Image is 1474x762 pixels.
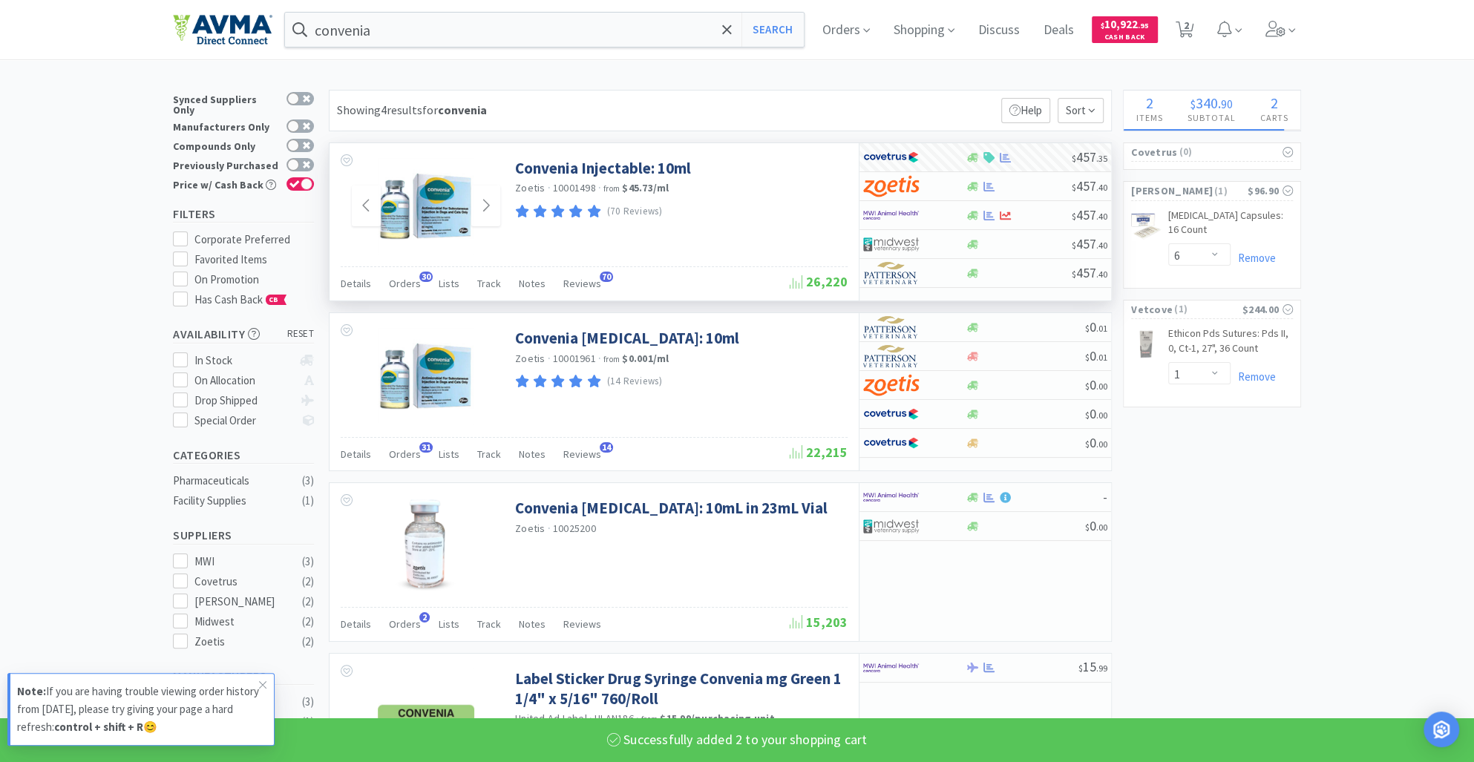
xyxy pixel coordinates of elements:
[1078,658,1107,675] span: 15
[419,442,433,453] span: 31
[266,295,281,304] span: CB
[603,183,620,194] span: from
[594,712,634,725] span: ULAN186
[515,522,546,535] a: Zoetis
[1168,208,1293,243] a: [MEDICAL_DATA] Capsules: 16 Count
[173,206,314,223] h5: Filters
[194,392,293,410] div: Drop Shipped
[422,102,487,117] span: for
[1271,93,1278,112] span: 2
[1146,93,1153,112] span: 2
[173,158,279,171] div: Previously Purchased
[1085,410,1090,421] span: $
[790,614,848,631] span: 15,203
[790,273,848,290] span: 26,220
[863,403,919,425] img: 77fca1acd8b6420a9015268ca798ef17_1.png
[515,352,546,365] a: Zoetis
[1092,10,1158,50] a: $10,922.95Cash Back
[1085,323,1090,334] span: $
[302,573,314,591] div: ( 2 )
[173,119,279,132] div: Manufacturers Only
[194,613,286,631] div: Midwest
[1173,302,1242,317] span: ( 1 )
[598,352,601,365] span: ·
[302,593,314,611] div: ( 2 )
[790,444,848,461] span: 22,215
[285,13,804,47] input: Search by item, sku, manufacturer, ingredient, size...
[1085,517,1107,534] span: 0
[341,277,371,290] span: Details
[1131,144,1177,160] span: Covetrus
[302,713,314,731] div: ( 1 )
[600,272,613,282] span: 70
[173,14,272,45] img: e4e33dab9f054f5782a47901c742baa9_102.png
[390,498,463,594] img: 6b4e9c85936c4d439f0e5558b94bc90a_398751.png
[1101,33,1149,43] span: Cash Back
[1101,21,1104,30] span: $
[553,181,596,194] span: 10001498
[302,492,314,510] div: ( 1 )
[863,657,919,679] img: f6b2451649754179b5b4e0c70c3f7cb0_2.png
[1072,182,1076,193] span: $
[1248,111,1300,125] h4: Carts
[515,181,546,194] a: Zoetis
[622,352,669,365] strong: $0.001 / ml
[1124,111,1175,125] h4: Items
[302,633,314,651] div: ( 2 )
[863,262,919,284] img: f5e969b455434c6296c6d81ef179fa71_3.png
[1231,251,1276,265] a: Remove
[477,447,501,461] span: Track
[1248,183,1293,199] div: $96.90
[1242,301,1293,318] div: $244.00
[1096,410,1107,421] span: . 00
[622,181,669,194] strong: $45.73 / ml
[194,372,293,390] div: On Allocation
[1170,25,1200,39] a: 2
[389,277,421,290] span: Orders
[1072,269,1076,280] span: $
[607,204,663,220] p: (70 Reviews)
[863,146,919,168] img: 77fca1acd8b6420a9015268ca798ef17_1.png
[1131,211,1161,241] img: 430a23eb56f541f09d2099ce7dbc1ab2_200777.jpeg
[1072,153,1076,164] span: $
[1131,301,1173,318] span: Vetcove
[194,573,286,591] div: Covetrus
[1072,240,1076,251] span: $
[302,613,314,631] div: ( 2 )
[173,472,293,490] div: Pharmaceuticals
[173,527,314,544] h5: Suppliers
[515,712,587,725] a: United Ad Label
[1177,145,1279,160] span: ( 0 )
[439,277,459,290] span: Lists
[1085,318,1107,335] span: 0
[194,593,286,611] div: [PERSON_NAME]
[1175,111,1248,125] h4: Subtotal
[341,447,371,461] span: Details
[1168,326,1293,361] a: Ethicon Pds Sutures: Pds II, 0, Ct-1, 27", 36 Count
[636,712,639,725] span: ·
[1231,369,1276,384] a: Remove
[1190,96,1196,111] span: $
[173,177,279,190] div: Price w/ Cash Back
[1096,381,1107,392] span: . 00
[389,617,421,631] span: Orders
[1072,206,1107,223] span: 457
[741,13,803,47] button: Search
[194,352,293,369] div: In Stock
[1138,21,1149,30] span: . 95
[477,277,501,290] span: Track
[1072,148,1107,165] span: 457
[1096,352,1107,363] span: . 01
[607,374,663,390] p: (14 Reviews)
[1072,177,1107,194] span: 457
[17,683,259,736] p: If you are having trouble viewing order history from [DATE], please try giving your page a hard r...
[439,617,459,631] span: Lists
[1072,211,1076,222] span: $
[173,492,293,510] div: Facility Supplies
[515,498,828,518] a: Convenia [MEDICAL_DATA]: 10mL in 23mL Vial
[972,24,1026,37] a: Discuss
[1072,235,1107,252] span: 457
[1096,323,1107,334] span: . 01
[477,617,501,631] span: Track
[589,712,592,725] span: ·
